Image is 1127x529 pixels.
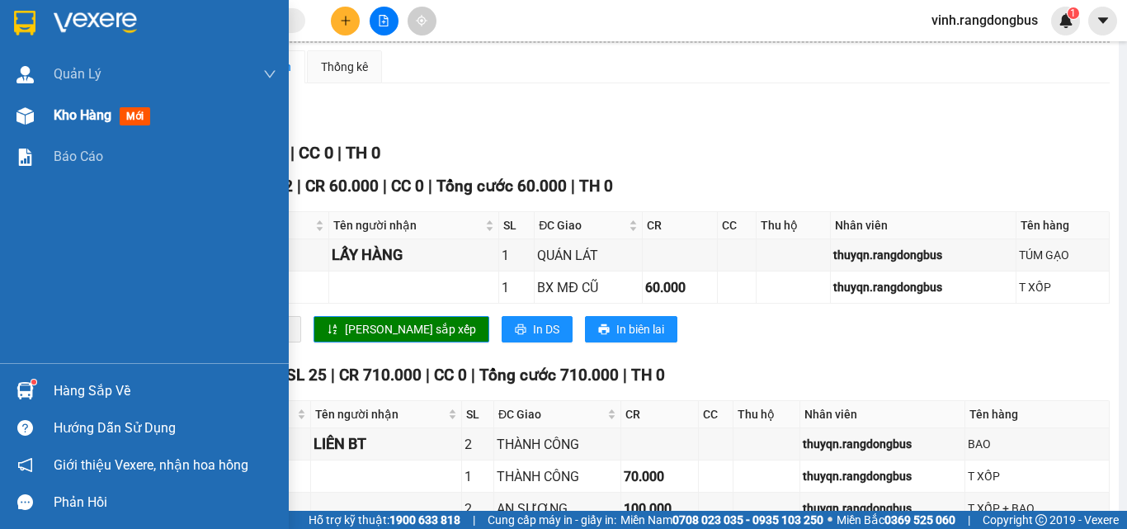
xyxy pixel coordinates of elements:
span: | [571,177,575,196]
th: Thu hộ [757,212,832,239]
span: CR 710.000 [339,366,422,385]
span: file-add [378,15,389,26]
span: CC 0 [434,366,467,385]
span: SL 25 [286,366,327,385]
div: 1 [502,245,532,266]
span: TH 0 [631,366,665,385]
div: 1 [464,466,491,487]
div: T XỐP [1019,278,1106,296]
div: Phản hồi [54,490,276,515]
div: LẤY HÀNG [332,243,495,267]
span: | [428,177,432,196]
strong: 1900 633 818 [389,513,460,527]
span: ⚪️ [828,517,832,523]
span: Tên người nhận [315,405,445,423]
li: Rạng Đông Buslines [8,8,239,70]
span: Giới thiệu Vexere, nhận hoa hồng [54,455,248,475]
span: Tổng cước 60.000 [436,177,567,196]
td: LIÊN BT [311,428,462,461]
span: vinh.rangdongbus [918,10,1051,31]
div: THÀNH CÔNG [497,434,618,455]
span: Hỗ trợ kỹ thuật: [309,511,460,529]
button: printerIn biên lai [585,316,677,342]
th: CR [621,401,699,428]
span: TH 0 [579,177,613,196]
div: Hàng sắp về [54,379,276,404]
span: | [473,511,475,529]
span: | [623,366,627,385]
span: Quản Lý [54,64,101,84]
button: caret-down [1088,7,1117,35]
th: Nhân viên [831,212,1016,239]
sup: 1 [31,380,36,385]
li: VP Bến xe Miền Đông [8,89,114,125]
sup: 1 [1068,7,1079,19]
span: | [968,511,970,529]
span: plus [340,15,351,26]
button: printerIn DS [502,316,573,342]
div: thuyqn.rangdongbus [833,246,1013,264]
img: warehouse-icon [17,382,34,399]
span: In biên lai [616,320,664,338]
div: thuyqn.rangdongbus [803,467,963,485]
th: CC [718,212,757,239]
span: | [471,366,475,385]
div: thuyqn.rangdongbus [803,499,963,517]
button: sort-ascending[PERSON_NAME] sắp xếp [314,316,489,342]
div: THÀNH CÔNG [497,466,618,487]
div: 100.000 [624,498,696,519]
span: CC 0 [299,143,333,163]
span: mới [120,107,150,125]
span: | [297,177,301,196]
div: T XỐP [968,467,1106,485]
span: down [263,68,276,81]
span: Miền Bắc [837,511,955,529]
span: caret-down [1096,13,1110,28]
button: file-add [370,7,398,35]
span: 1 [1070,7,1076,19]
div: BX MĐ CŨ [537,277,639,298]
div: TÚM GẠO [1019,246,1106,264]
div: LIÊN BT [314,432,459,456]
img: logo-vxr [14,11,35,35]
span: | [337,143,342,163]
div: Hướng dẫn sử dụng [54,416,276,441]
span: ĐC Giao [498,405,604,423]
th: Nhân viên [800,401,966,428]
span: ĐC Giao [539,216,625,234]
img: solution-icon [17,149,34,166]
th: Thu hộ [733,401,800,428]
strong: 0708 023 035 - 0935 103 250 [672,513,823,527]
div: BAO [968,435,1106,453]
img: icon-new-feature [1059,13,1073,28]
div: thuyqn.rangdongbus [833,278,1013,296]
span: CC 0 [391,177,424,196]
th: SL [499,212,535,239]
span: notification [17,457,33,473]
span: aim [416,15,427,26]
span: | [383,177,387,196]
span: Tên người nhận [333,216,481,234]
span: TH 0 [346,143,380,163]
div: 60.000 [645,277,714,298]
span: | [290,143,295,163]
span: message [17,494,33,510]
span: Miền Nam [620,511,823,529]
li: VP Bến xe [PERSON_NAME][GEOGRAPHIC_DATA][PERSON_NAME] [114,89,219,162]
span: printer [515,324,526,337]
img: warehouse-icon [17,66,34,83]
div: AN SƯƠNG [497,498,618,519]
td: LẤY HÀNG [329,239,498,272]
span: | [331,366,335,385]
span: Kho hàng [54,107,111,123]
div: 2 [464,434,491,455]
span: copyright [1035,514,1047,526]
span: CR 60.000 [305,177,379,196]
img: warehouse-icon [17,107,34,125]
span: Báo cáo [54,146,103,167]
div: 70.000 [624,466,696,487]
button: plus [331,7,360,35]
span: Tổng cước 710.000 [479,366,619,385]
span: [PERSON_NAME] sắp xếp [345,320,476,338]
span: question-circle [17,420,33,436]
